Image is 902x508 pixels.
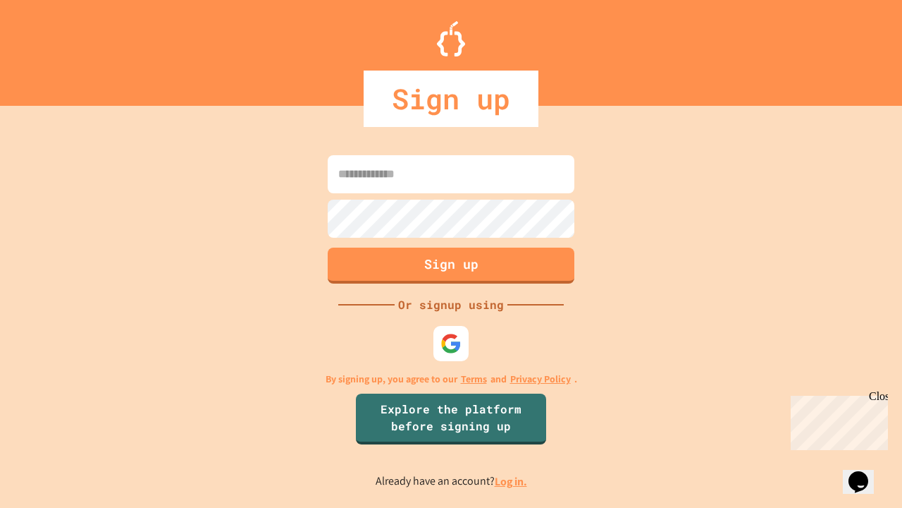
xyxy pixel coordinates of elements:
[440,333,462,354] img: google-icon.svg
[6,6,97,90] div: Chat with us now!Close
[843,452,888,494] iframe: chat widget
[326,372,577,387] p: By signing up, you agree to our and .
[510,372,571,387] a: Privacy Policy
[376,473,527,490] p: Already have an account?
[437,21,465,56] img: Logo.svg
[461,372,487,387] a: Terms
[495,474,527,489] a: Log in.
[395,296,507,313] div: Or signup using
[785,390,888,450] iframe: chat widget
[356,394,546,445] a: Explore the platform before signing up
[364,71,538,127] div: Sign up
[328,248,574,284] button: Sign up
